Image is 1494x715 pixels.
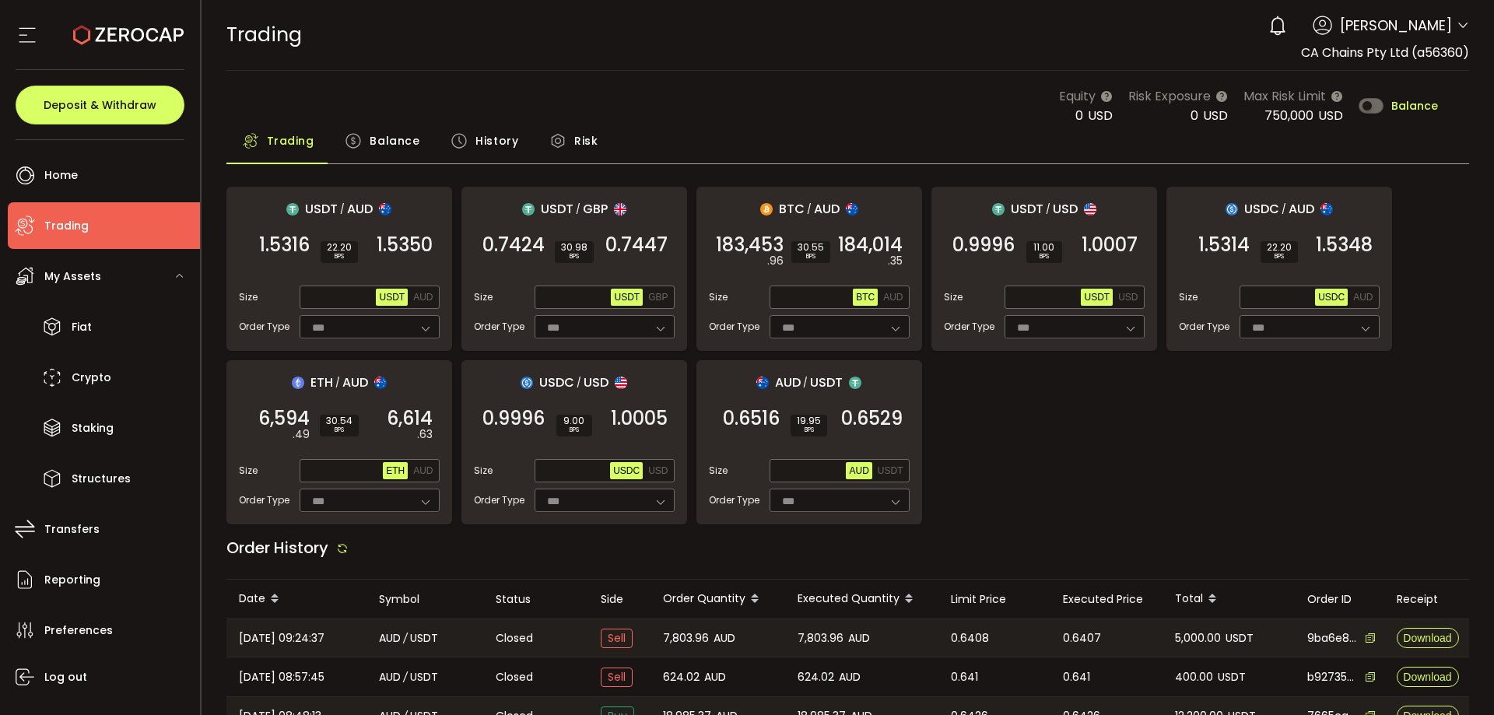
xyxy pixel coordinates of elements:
span: 750,000 [1264,107,1313,124]
span: 30.54 [326,416,352,426]
span: AUD [814,199,840,219]
button: ETH [383,462,408,479]
span: AUD [883,292,903,303]
span: AUD [342,373,368,392]
span: 30.98 [561,243,587,252]
img: aud_portfolio.svg [846,203,858,216]
span: Home [44,164,78,187]
em: .96 [767,253,784,269]
span: 183,453 [716,237,784,253]
span: Order Type [239,320,289,334]
span: Order Type [1179,320,1229,334]
span: 0.7424 [482,237,545,253]
button: USDT [376,289,408,306]
span: Size [709,290,728,304]
span: AUD [379,629,401,647]
span: AUD [413,465,433,476]
span: Structures [72,468,131,490]
em: / [1046,202,1050,216]
div: Limit Price [938,591,1050,608]
span: 9ba6e898-b757-436a-9a75-0c757ee03a1f [1307,630,1357,647]
span: 624.02 [663,668,700,686]
span: 0 [1191,107,1198,124]
div: Order ID [1295,591,1384,608]
span: Closed [496,630,533,647]
span: Transfers [44,518,100,541]
span: 184,014 [838,237,903,253]
span: Closed [496,669,533,685]
em: / [335,376,340,390]
span: GBP [583,199,608,219]
span: USD [1318,107,1343,124]
img: gbp_portfolio.svg [614,203,626,216]
span: Sell [601,629,633,648]
span: USDC [1318,292,1345,303]
span: 7,803.96 [663,629,709,647]
em: .49 [293,426,310,443]
em: / [1282,202,1286,216]
span: AUD [704,668,726,686]
span: AUD [379,668,401,686]
button: USD [1115,289,1141,306]
span: Order Type [709,320,759,334]
div: Executed Price [1050,591,1163,608]
span: Trading [226,21,302,48]
div: Total [1163,586,1295,612]
span: USDT [541,199,573,219]
img: aud_portfolio.svg [374,377,387,389]
span: 400.00 [1175,668,1213,686]
i: BPS [326,426,352,435]
img: aud_portfolio.svg [756,377,769,389]
span: b9273550-9ec8-42ab-b440-debceb6bf362 [1307,669,1357,685]
span: Trading [267,125,314,156]
span: 22.20 [327,243,352,252]
span: AUD [1353,292,1373,303]
span: Size [239,464,258,478]
span: 9.00 [563,416,586,426]
span: USDT [379,292,405,303]
span: 19.95 [797,416,821,426]
span: BTC [779,199,805,219]
span: Size [944,290,963,304]
em: .35 [888,253,903,269]
div: Symbol [366,591,483,608]
span: 0.641 [1063,668,1090,686]
span: USDT [1011,199,1043,219]
img: aud_portfolio.svg [379,203,391,216]
em: / [340,202,345,216]
em: / [403,668,408,686]
i: BPS [327,252,352,261]
span: 0.6408 [951,629,989,647]
span: ETH [386,465,405,476]
span: USDT [410,668,438,686]
button: USDT [1081,289,1113,306]
span: Order Type [709,493,759,507]
span: USDT [810,373,843,392]
button: AUD [1350,289,1376,306]
span: 6,594 [258,411,310,426]
span: 6,614 [387,411,433,426]
span: 0.6529 [841,411,903,426]
div: Order Quantity [651,586,785,612]
span: Order Type [474,320,524,334]
span: USD [1203,107,1228,124]
span: Trading [44,215,89,237]
i: BPS [798,252,824,261]
span: 7,803.96 [798,629,843,647]
span: USD [1053,199,1078,219]
span: Balance [370,125,419,156]
div: 聊天小组件 [1416,640,1494,715]
span: 1.5348 [1316,237,1373,253]
span: USDC [539,373,574,392]
span: Crypto [72,366,111,389]
span: AUD [347,199,373,219]
span: Staking [72,417,114,440]
button: Download [1397,628,1459,648]
span: Log out [44,666,87,689]
span: 0.6516 [723,411,780,426]
span: 22.20 [1267,243,1292,252]
button: GBP [645,289,671,306]
span: Size [709,464,728,478]
button: BTC [853,289,878,306]
img: usdt_portfolio.svg [286,203,299,216]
